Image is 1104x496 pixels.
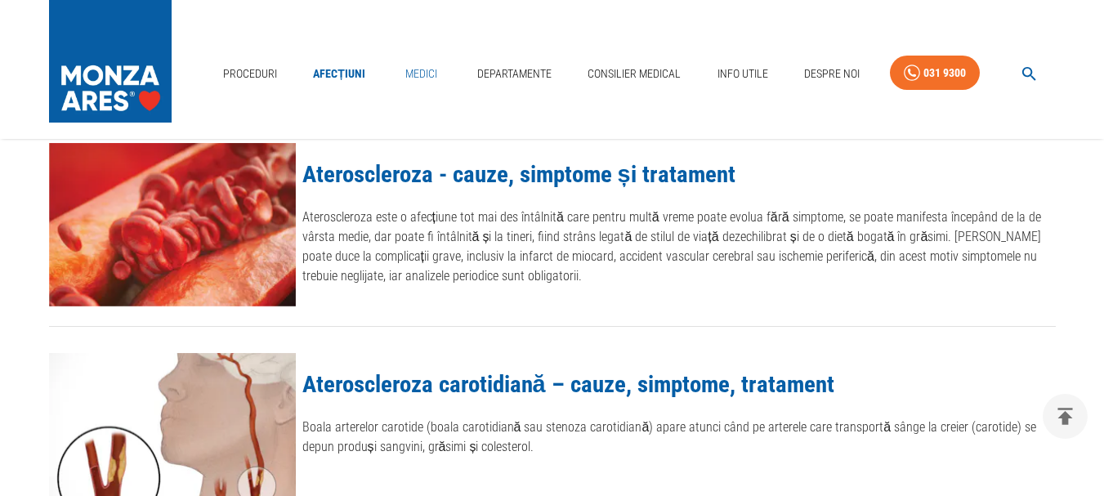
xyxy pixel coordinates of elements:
[302,160,735,188] a: Ateroscleroza - cauze, simptome și tratament
[1043,394,1088,439] button: delete
[306,57,372,91] a: Afecțiuni
[798,57,866,91] a: Despre Noi
[302,370,834,398] a: Ateroscleroza carotidiană – cauze, simptome, tratament
[923,63,966,83] div: 031 9300
[395,57,447,91] a: Medici
[217,57,284,91] a: Proceduri
[302,418,1056,457] p: Boala arterelor carotide (boala carotidiană sau stenoza carotidiană) apare atunci când pe arterel...
[890,56,980,91] a: 031 9300
[711,57,775,91] a: Info Utile
[471,57,558,91] a: Departamente
[49,143,296,306] img: Ateroscleroza - cauze, simptome și tratament
[302,208,1056,286] p: Ateroscleroza este o afecțiune tot mai des întâlnită care pentru multă vreme poate evolua fără si...
[581,57,687,91] a: Consilier Medical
